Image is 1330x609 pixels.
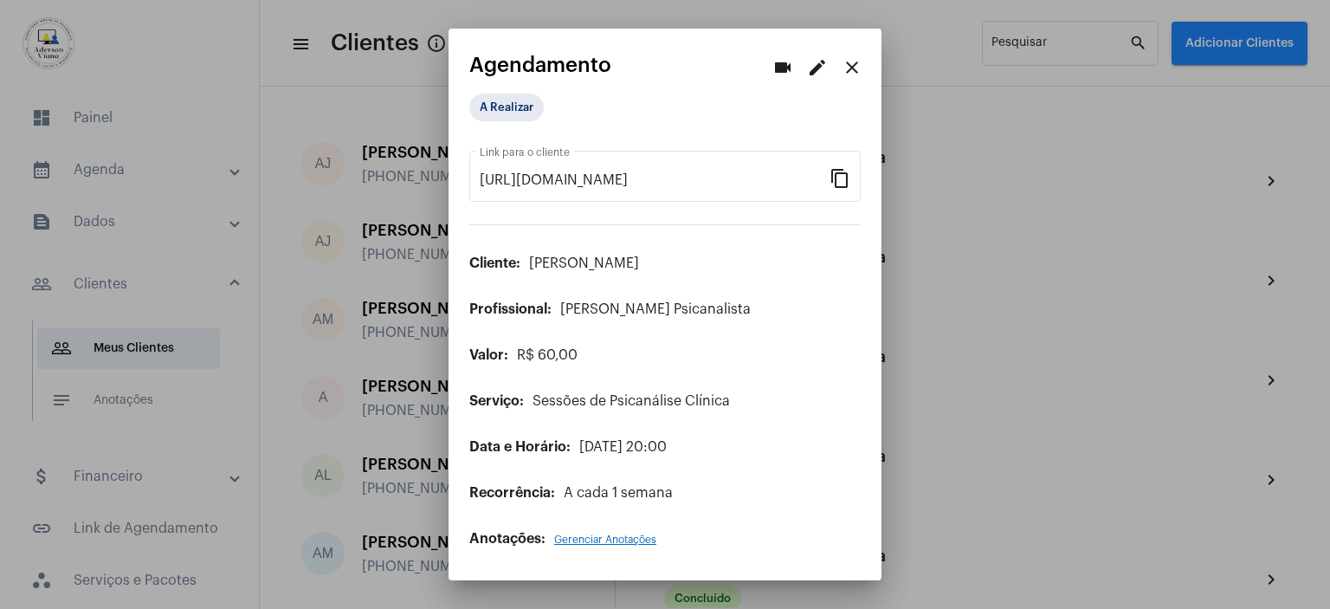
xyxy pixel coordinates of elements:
mat-icon: videocam [772,57,793,78]
span: [PERSON_NAME] Psicanalista [560,302,751,316]
input: Link [480,172,830,188]
span: Anotações: [469,532,546,546]
span: Profissional: [469,302,552,316]
mat-icon: content_copy [830,167,850,188]
span: Cliente: [469,256,520,270]
span: Data e Horário: [469,440,571,454]
span: Agendamento [469,54,611,76]
mat-chip: A Realizar [469,94,544,121]
span: [DATE] 20:00 [579,440,667,454]
span: Gerenciar Anotações [554,534,656,545]
span: Valor: [469,348,508,362]
span: A cada 1 semana [564,486,673,500]
span: Serviço: [469,394,524,408]
span: Sessões de Psicanálise Clínica [533,394,730,408]
span: Recorrência: [469,486,555,500]
span: R$ 60,00 [517,348,578,362]
span: [PERSON_NAME] [529,256,639,270]
mat-icon: edit [807,57,828,78]
mat-icon: close [842,57,862,78]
